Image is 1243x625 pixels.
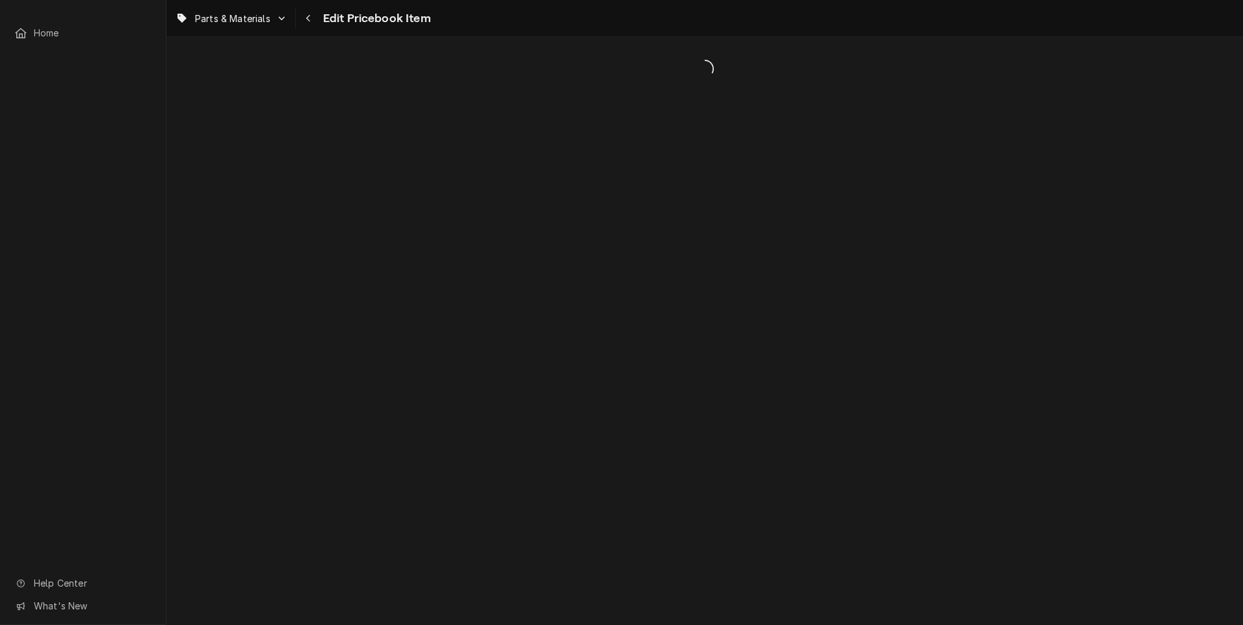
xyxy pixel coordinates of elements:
[298,8,319,29] button: Navigate back
[170,8,293,29] a: Go to Parts & Materials
[34,26,151,40] span: Home
[195,12,270,25] span: Parts & Materials
[8,572,158,594] a: Go to Help Center
[166,55,1243,83] span: Loading...
[319,10,431,27] span: Edit Pricebook Item
[8,595,158,617] a: Go to What's New
[34,576,150,590] span: Help Center
[34,599,150,613] span: What's New
[8,22,158,44] a: Home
